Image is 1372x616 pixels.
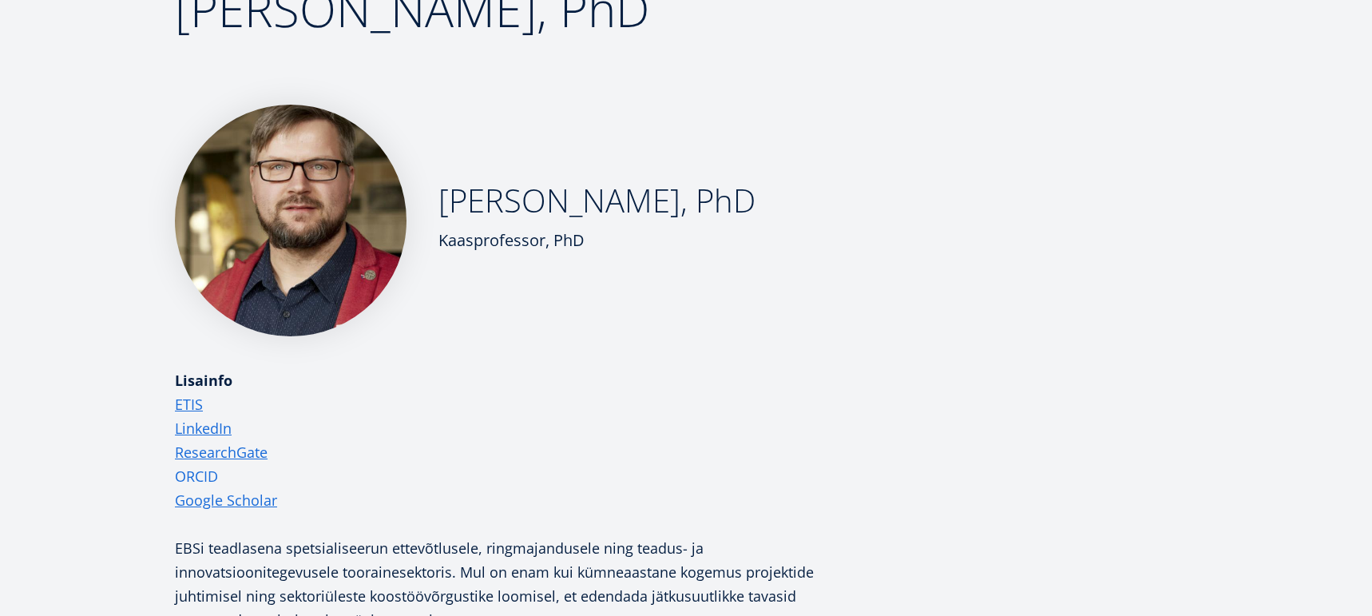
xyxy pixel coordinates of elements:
a: Google Scholar [175,488,277,512]
div: Kaasprofessor, PhD [438,229,755,252]
img: Veiko Karu [175,105,406,336]
a: ETIS [175,392,203,416]
a: LinkedIn [175,416,232,440]
div: Lisainfo [175,368,846,392]
h2: [PERSON_NAME], PhD [438,181,755,221]
a: ORCID [175,464,218,488]
a: ResearchGate [175,440,268,464]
